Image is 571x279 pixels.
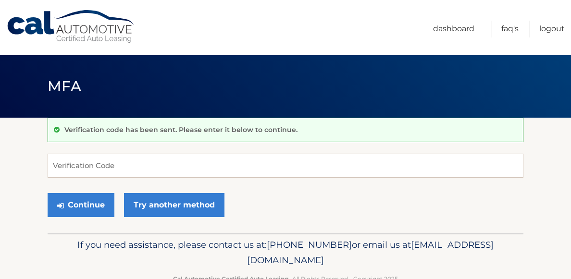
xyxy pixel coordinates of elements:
a: Dashboard [433,21,474,37]
a: Cal Automotive [6,10,136,44]
a: FAQ's [501,21,519,37]
span: [PHONE_NUMBER] [267,239,352,250]
p: Verification code has been sent. Please enter it below to continue. [64,125,298,134]
a: Try another method [124,193,224,217]
button: Continue [48,193,114,217]
p: If you need assistance, please contact us at: or email us at [54,237,517,268]
span: MFA [48,77,81,95]
span: [EMAIL_ADDRESS][DOMAIN_NAME] [247,239,494,266]
input: Verification Code [48,154,523,178]
a: Logout [539,21,565,37]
